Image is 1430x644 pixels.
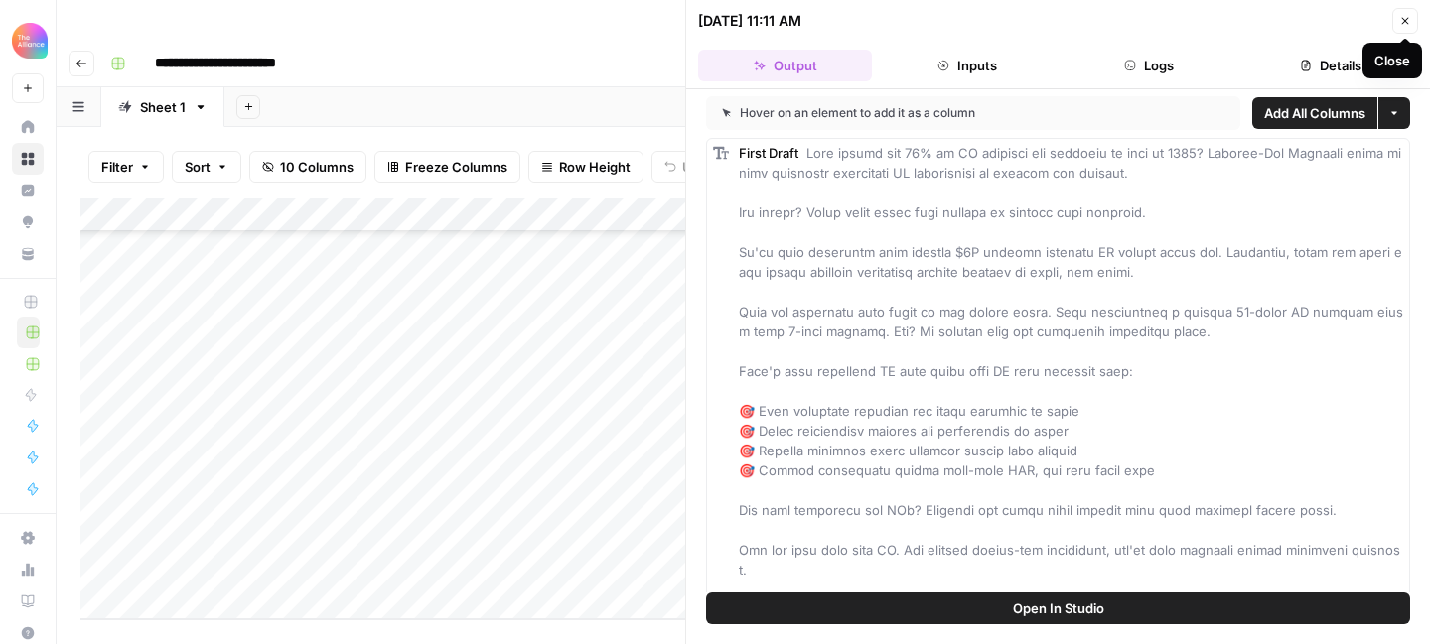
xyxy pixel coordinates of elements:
[405,157,507,177] span: Freeze Columns
[1374,51,1410,70] div: Close
[651,151,729,183] button: Undo
[880,50,1054,81] button: Inputs
[374,151,520,183] button: Freeze Columns
[101,157,133,177] span: Filter
[722,104,1100,122] div: Hover on an element to add it as a column
[172,151,241,183] button: Sort
[12,175,44,206] a: Insights
[12,206,44,238] a: Opportunities
[1063,50,1236,81] button: Logs
[698,11,801,31] div: [DATE] 11:11 AM
[185,157,211,177] span: Sort
[249,151,366,183] button: 10 Columns
[280,157,354,177] span: 10 Columns
[739,145,798,161] span: First Draft
[12,238,44,270] a: Your Data
[12,23,48,59] img: Alliance Logo
[706,592,1410,624] button: Open In Studio
[1013,598,1104,618] span: Open In Studio
[12,111,44,143] a: Home
[1244,50,1418,81] button: Details
[12,522,44,554] a: Settings
[12,554,44,585] a: Usage
[1252,97,1377,129] button: Add All Columns
[101,87,224,127] a: Sheet 1
[12,143,44,175] a: Browse
[12,16,44,65] button: Workspace: Alliance
[1264,103,1365,123] span: Add All Columns
[698,50,872,81] button: Output
[528,151,643,183] button: Row Height
[140,97,186,117] div: Sheet 1
[88,151,164,183] button: Filter
[12,585,44,617] a: Learning Hub
[559,157,631,177] span: Row Height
